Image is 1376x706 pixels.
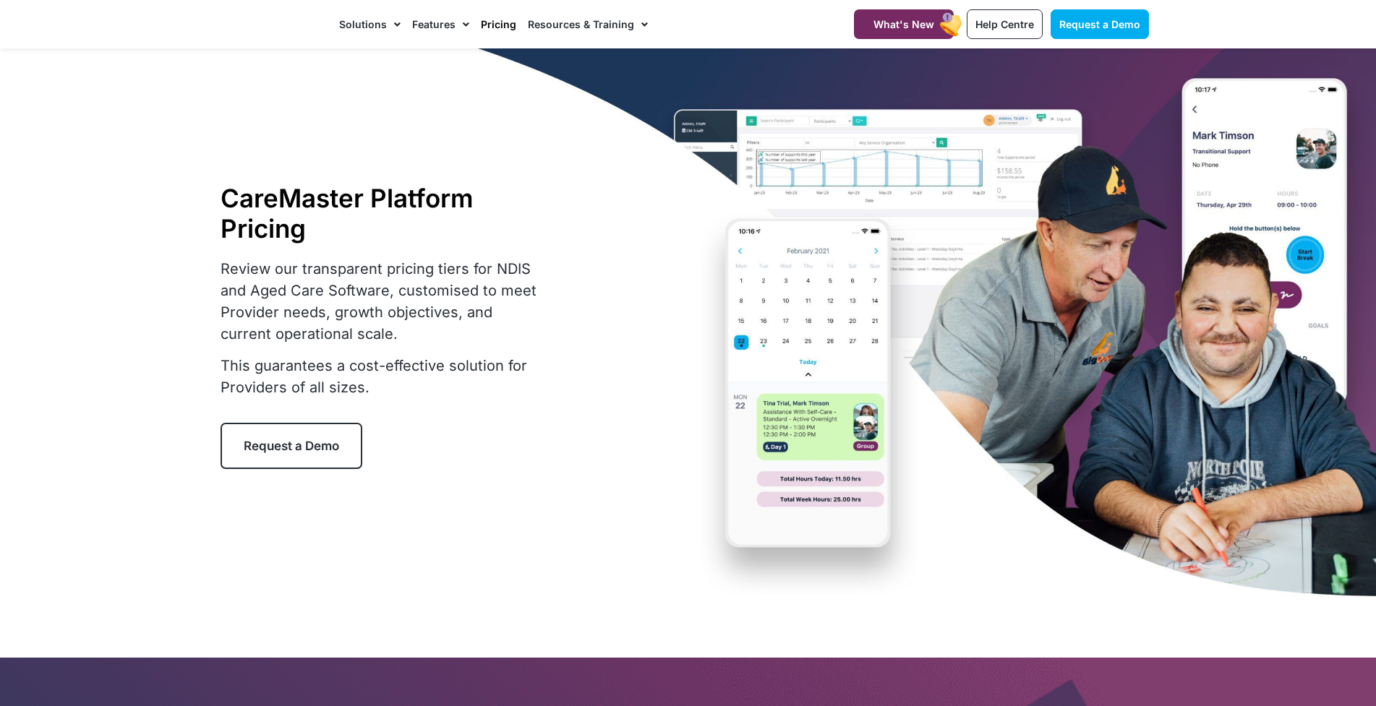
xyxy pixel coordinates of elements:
img: CareMaster Logo [228,14,325,35]
a: What's New [854,9,954,39]
a: Request a Demo [221,423,362,469]
p: This guarantees a cost-effective solution for Providers of all sizes. [221,355,546,398]
a: Help Centre [967,9,1043,39]
span: What's New [873,18,934,30]
a: Request a Demo [1051,9,1149,39]
span: Help Centre [975,18,1034,30]
span: Request a Demo [244,439,339,453]
h1: CareMaster Platform Pricing [221,183,546,244]
p: Review our transparent pricing tiers for NDIS and Aged Care Software, customised to meet Provider... [221,258,546,345]
span: Request a Demo [1059,18,1140,30]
